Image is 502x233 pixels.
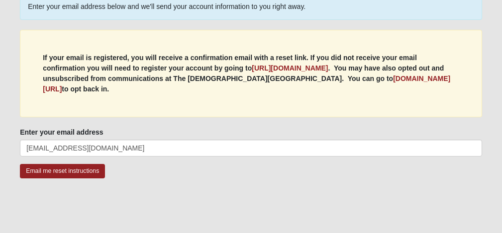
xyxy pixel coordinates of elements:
label: Enter your email address [20,127,103,137]
a: [URL][DOMAIN_NAME] [252,64,328,72]
p: If your email is registered, you will receive a confirmation email with a reset link. If you did ... [43,53,459,94]
input: Email me reset instructions [20,164,105,178]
